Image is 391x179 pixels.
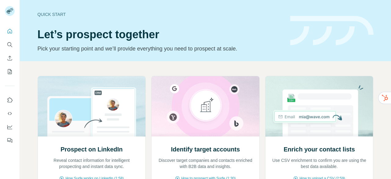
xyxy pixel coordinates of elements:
[5,26,15,37] button: Quick start
[171,145,240,154] h2: Identify target accounts
[290,16,374,46] img: banner
[158,157,253,170] p: Discover target companies and contacts enriched with B2B data and insights.
[38,28,283,41] h1: Let’s prospect together
[5,39,15,50] button: Search
[60,145,122,154] h2: Prospect on LinkedIn
[44,157,140,170] p: Reveal contact information for intelligent prospecting and instant data sync.
[272,157,367,170] p: Use CSV enrichment to confirm you are using the best data available.
[5,108,15,119] button: Use Surfe API
[38,76,146,136] img: Prospect on LinkedIn
[5,121,15,132] button: Dashboard
[38,44,283,53] p: Pick your starting point and we’ll provide everything you need to prospect at scale.
[5,53,15,64] button: Enrich CSV
[265,76,374,136] img: Enrich your contact lists
[283,145,355,154] h2: Enrich your contact lists
[38,11,283,17] div: Quick start
[151,76,260,136] img: Identify target accounts
[5,66,15,77] button: My lists
[5,95,15,106] button: Use Surfe on LinkedIn
[5,135,15,146] button: Feedback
